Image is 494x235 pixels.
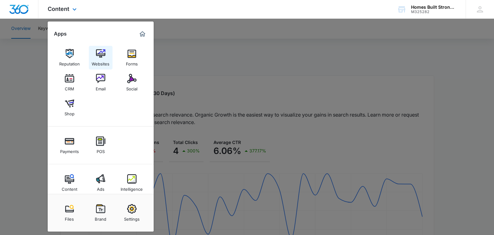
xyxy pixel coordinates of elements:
a: Social [120,71,144,94]
a: Content [58,171,81,195]
div: Ads [97,184,104,192]
a: Shop [58,96,81,119]
div: Payments [60,146,79,154]
div: Email [96,83,106,91]
a: Settings [120,201,144,225]
div: Intelligence [121,184,143,192]
h2: Apps [54,31,67,37]
a: Websites [89,46,113,70]
div: account name [411,5,457,10]
div: POS [97,146,105,154]
div: Social [126,83,137,91]
div: CRM [65,83,74,91]
span: Content [48,6,69,12]
div: account id [411,10,457,14]
a: CRM [58,71,81,94]
a: Intelligence [120,171,144,195]
div: Content [62,184,77,192]
div: Brand [95,213,106,222]
a: POS [89,133,113,157]
a: Ads [89,171,113,195]
a: Files [58,201,81,225]
a: Brand [89,201,113,225]
div: Files [65,213,74,222]
a: Marketing 360® Dashboard [137,29,147,39]
a: Reputation [58,46,81,70]
div: Websites [92,58,109,66]
div: Settings [124,213,140,222]
a: Email [89,71,113,94]
a: Forms [120,46,144,70]
div: Forms [126,58,138,66]
a: Payments [58,133,81,157]
div: Shop [65,108,74,116]
div: Reputation [59,58,80,66]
